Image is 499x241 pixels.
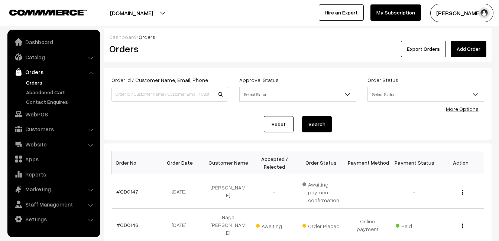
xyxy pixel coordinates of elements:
span: Select Status [368,88,484,101]
a: Dashboard [9,35,98,49]
button: Search [302,116,332,132]
td: - [251,174,298,209]
td: [DATE] [158,174,205,209]
a: Hire an Expert [319,4,364,21]
a: Add Order [451,41,486,57]
span: Select Status [367,87,484,102]
img: Menu [462,190,463,195]
span: Select Status [240,88,356,101]
label: Order Id / Customer Name, Email, Phone [111,76,208,84]
span: Awaiting [256,220,293,230]
span: Paid [396,220,433,230]
th: Payment Method [344,151,391,174]
a: Abandoned Cart [24,88,98,96]
img: COMMMERCE [9,10,87,15]
th: Customer Name [205,151,251,174]
th: Payment Status [391,151,437,174]
span: Awaiting payment confirmation [302,179,340,204]
a: My Subscription [370,4,421,21]
a: Dashboard [109,34,136,40]
a: Reports [9,168,98,181]
a: WebPOS [9,108,98,121]
th: Action [437,151,484,174]
span: Order Placed [302,220,340,230]
th: Accepted / Rejected [251,151,298,174]
th: Order No [112,151,158,174]
input: Order Id / Customer Name / Customer Email / Customer Phone [111,87,228,102]
a: Website [9,138,98,151]
h2: Orders [109,43,227,55]
span: Select Status [239,87,356,102]
a: Catalog [9,50,98,64]
th: Order Date [158,151,205,174]
button: Export Orders [401,41,446,57]
a: Apps [9,152,98,166]
a: #OD0146 [116,222,138,228]
button: [DOMAIN_NAME] [84,4,179,22]
a: #OD0147 [116,188,138,195]
a: Orders [24,79,98,86]
label: Approval Status [239,76,279,84]
a: Customers [9,122,98,136]
img: user [479,7,490,19]
a: COMMMERCE [9,7,74,16]
div: / [109,33,486,41]
th: Order Status [298,151,344,174]
td: [PERSON_NAME] [205,174,251,209]
img: Menu [462,224,463,228]
label: Order Status [367,76,398,84]
a: Reset [264,116,294,132]
a: Marketing [9,182,98,196]
a: Staff Management [9,198,98,211]
td: - [391,174,437,209]
a: Orders [9,65,98,79]
button: [PERSON_NAME] [430,4,493,22]
a: Settings [9,212,98,226]
span: Orders [139,34,155,40]
a: More Options [446,106,479,112]
a: Contact Enquires [24,98,98,106]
